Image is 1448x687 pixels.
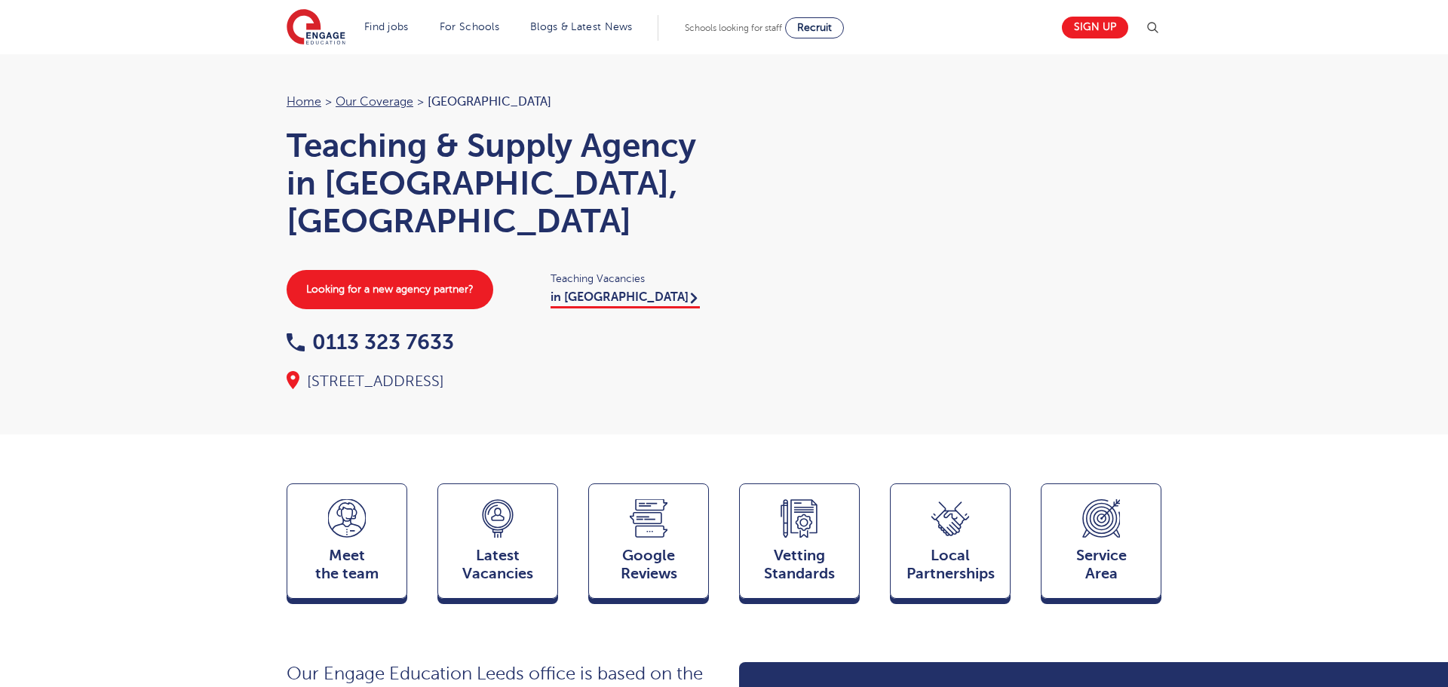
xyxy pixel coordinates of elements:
a: Meetthe team [287,483,407,606]
div: [STREET_ADDRESS] [287,371,709,392]
a: GoogleReviews [588,483,709,606]
a: Home [287,95,321,109]
span: Latest Vacancies [446,547,550,583]
span: Schools looking for staff [685,23,782,33]
a: Sign up [1062,17,1128,38]
a: Find jobs [364,21,409,32]
a: ServiceArea [1041,483,1161,606]
a: Local Partnerships [890,483,1011,606]
span: > [417,95,424,109]
img: Engage Education [287,9,345,47]
span: Recruit [797,22,832,33]
a: VettingStandards [739,483,860,606]
span: Service Area [1049,547,1153,583]
span: Vetting Standards [747,547,851,583]
span: Local Partnerships [898,547,1002,583]
a: Looking for a new agency partner? [287,270,493,309]
a: 0113 323 7633 [287,330,454,354]
a: Recruit [785,17,844,38]
a: For Schools [440,21,499,32]
a: LatestVacancies [437,483,558,606]
span: > [325,95,332,109]
span: Google Reviews [597,547,701,583]
a: in [GEOGRAPHIC_DATA] [551,290,700,308]
h1: Teaching & Supply Agency in [GEOGRAPHIC_DATA], [GEOGRAPHIC_DATA] [287,127,709,240]
span: Meet the team [295,547,399,583]
a: Our coverage [336,95,413,109]
span: [GEOGRAPHIC_DATA] [428,95,551,109]
nav: breadcrumb [287,92,709,112]
a: Blogs & Latest News [530,21,633,32]
span: Teaching Vacancies [551,270,709,287]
